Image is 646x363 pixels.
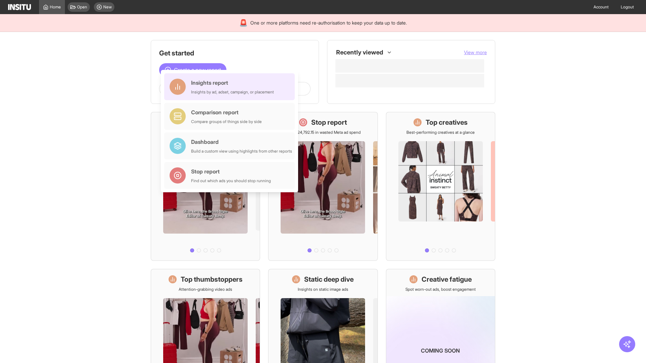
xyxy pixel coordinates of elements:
span: Create a new report [174,66,221,74]
div: Build a custom view using highlights from other reports [191,149,292,154]
span: Home [50,4,61,10]
div: Dashboard [191,138,292,146]
div: Find out which ads you should stop running [191,178,271,184]
div: Insights report [191,79,274,87]
a: What's live nowSee all active ads instantly [151,112,260,261]
button: View more [464,49,487,56]
span: Open [77,4,87,10]
span: View more [464,49,487,55]
h1: Stop report [311,118,347,127]
h1: Top creatives [426,118,468,127]
div: Insights by ad, adset, campaign, or placement [191,89,274,95]
a: Stop reportSave £24,792.15 in wasted Meta ad spend [268,112,378,261]
button: Create a new report [159,63,226,77]
h1: Top thumbstoppers [181,275,243,284]
h1: Get started [159,48,311,58]
h1: Static deep dive [304,275,354,284]
p: Best-performing creatives at a glance [406,130,475,135]
span: One or more platforms need re-authorisation to keep your data up to date. [250,19,407,26]
div: Compare groups of things side by side [191,119,262,124]
img: Logo [8,4,31,10]
p: Save £24,792.15 in wasted Meta ad spend [285,130,361,135]
span: New [103,4,112,10]
p: Attention-grabbing video ads [179,287,232,292]
p: Insights on static image ads [298,287,348,292]
div: Comparison report [191,108,262,116]
div: Stop report [191,167,271,175]
div: 🚨 [239,18,248,28]
a: Top creativesBest-performing creatives at a glance [386,112,495,261]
